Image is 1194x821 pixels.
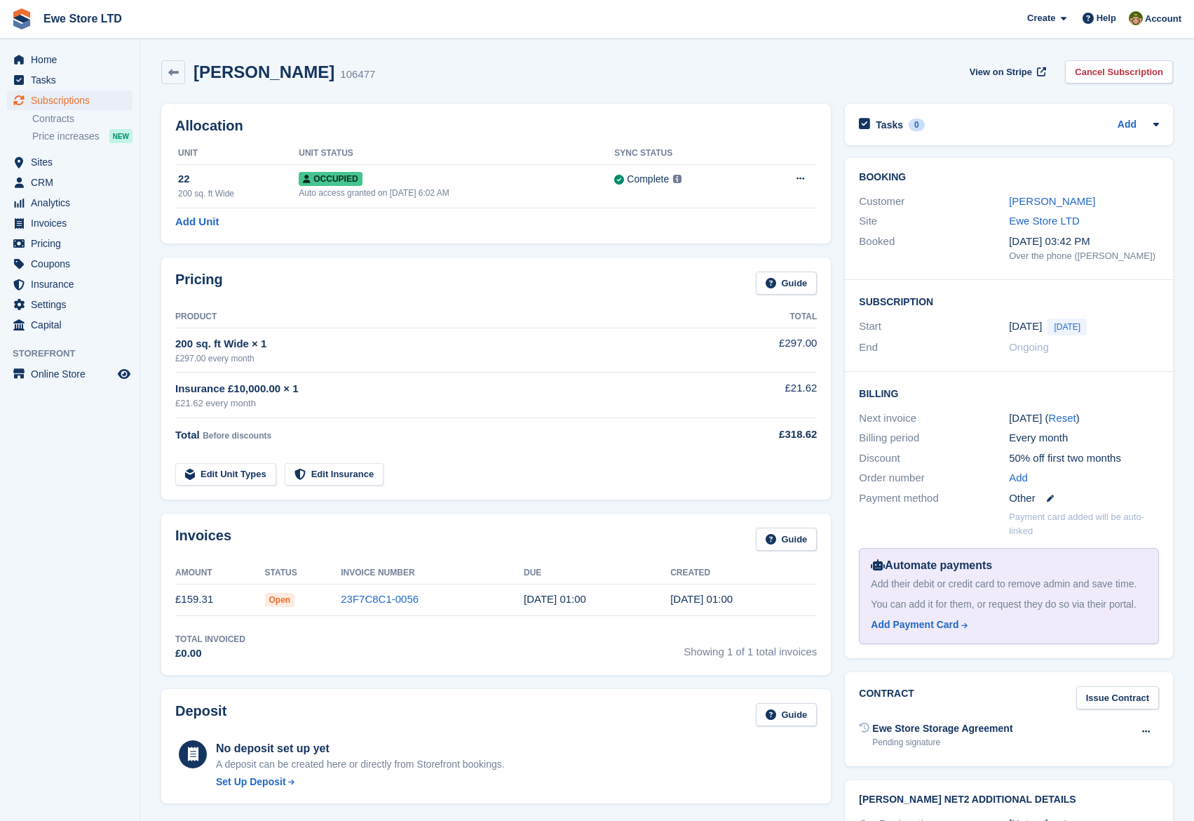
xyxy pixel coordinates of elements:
a: Add [1118,117,1137,133]
a: menu [7,315,133,335]
div: Ewe Store Storage Agreement [872,721,1012,736]
a: menu [7,213,133,233]
h2: Invoices [175,528,231,551]
p: Payment card added will be auto-linked [1009,510,1159,538]
div: 22 [178,171,299,187]
h2: Allocation [175,118,817,134]
th: Status [265,562,341,585]
span: Invoices [31,213,115,233]
span: Occupied [299,172,362,186]
div: Automate payments [871,557,1147,574]
div: £297.00 every month [175,352,718,365]
span: Price increases [32,130,100,143]
span: Analytics [31,193,115,213]
a: Guide [756,703,818,726]
a: Preview store [116,366,133,382]
h2: Tasks [876,119,903,131]
span: Settings [31,295,115,314]
div: Start [859,319,1009,335]
p: A deposit can be created here or directly from Storefront bookings. [216,757,505,772]
a: menu [7,50,133,69]
a: Set Up Deposit [216,775,505,789]
a: Guide [756,272,818,295]
a: Guide [756,528,818,551]
span: Create [1027,11,1055,25]
div: Every month [1009,430,1159,446]
a: menu [7,193,133,213]
div: No deposit set up yet [216,740,505,757]
span: Pricing [31,234,115,253]
h2: Deposit [175,703,226,726]
div: £21.62 every month [175,396,718,410]
a: menu [7,173,133,192]
div: Pending signature [872,736,1012,749]
div: Over the phone ([PERSON_NAME]) [1009,249,1159,263]
time: 2025-09-05 00:00:46 UTC [670,593,733,605]
a: Issue Contract [1076,686,1159,709]
div: Insurance £10,000.00 × 1 [175,381,718,397]
span: Subscriptions [31,91,115,110]
img: icon-info-grey-7440780725fd019a000dd9b08b2336e03edf1995a4989e88bcd33f0948082b44.svg [673,175,681,183]
span: Sites [31,152,115,172]
span: Home [31,50,115,69]
th: Due [524,562,670,585]
h2: Pricing [175,272,223,295]
th: Invoice Number [341,562,524,585]
div: Set Up Deposit [216,775,286,789]
span: Help [1097,11,1116,25]
div: £318.62 [718,427,817,443]
td: £297.00 [718,328,817,372]
a: Ewe Store LTD [1009,215,1080,227]
span: Before discounts [203,431,271,441]
div: Booked [859,234,1009,263]
span: Showing 1 of 1 total invoices [684,633,817,662]
div: Auto access granted on [DATE] 6:02 AM [299,187,614,199]
div: Next invoice [859,410,1009,427]
a: 23F7C8C1-0056 [341,593,419,605]
a: menu [7,364,133,384]
th: Amount [175,562,265,585]
th: Unit [175,142,299,165]
a: Price increases NEW [32,128,133,144]
div: [DATE] 03:42 PM [1009,234,1159,250]
div: 0 [909,119,925,131]
div: £0.00 [175,646,245,662]
div: NEW [109,129,133,143]
div: Payment method [859,490,1009,507]
div: Billing period [859,430,1009,446]
th: Sync Status [614,142,755,165]
a: Add Payment Card [871,618,1141,632]
a: Reset [1049,412,1076,424]
div: Add their debit or credit card to remove admin and save time. [871,577,1147,592]
img: stora-icon-8386f47178a22dfd0bd8f6a31ec36ba5ce8667c1dd55bd0f319d3a0aa187defe.svg [11,8,32,29]
th: Unit Status [299,142,614,165]
span: CRM [31,173,115,192]
span: [DATE] [1047,319,1087,335]
a: Cancel Subscription [1065,60,1173,84]
a: View on Stripe [964,60,1049,84]
span: Capital [31,315,115,335]
span: Ongoing [1009,341,1049,353]
div: Customer [859,194,1009,210]
span: Tasks [31,70,115,90]
a: menu [7,274,133,294]
div: Site [859,213,1009,229]
span: Coupons [31,254,115,274]
a: menu [7,152,133,172]
th: Created [670,562,817,585]
a: Ewe Store LTD [38,7,128,30]
h2: Billing [859,386,1159,400]
div: [DATE] ( ) [1009,410,1159,427]
a: [PERSON_NAME] [1009,195,1095,207]
div: Discount [859,450,1009,467]
span: Insurance [31,274,115,294]
div: 106477 [340,67,375,83]
a: menu [7,234,133,253]
div: Order number [859,470,1009,486]
h2: [PERSON_NAME] [194,62,334,81]
a: menu [7,254,133,274]
span: Online Store [31,364,115,384]
div: 200 sq. ft Wide × 1 [175,336,718,352]
span: Account [1145,12,1181,26]
a: Add Unit [175,214,219,230]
